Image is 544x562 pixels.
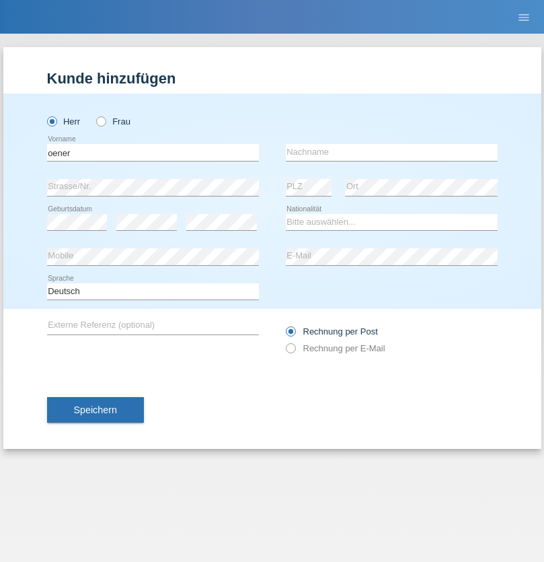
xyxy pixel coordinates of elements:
[286,343,295,360] input: Rechnung per E-Mail
[74,405,117,415] span: Speichern
[96,116,105,125] input: Frau
[96,116,130,127] label: Frau
[517,11,531,24] i: menu
[47,116,81,127] label: Herr
[47,397,144,423] button: Speichern
[47,116,56,125] input: Herr
[286,326,295,343] input: Rechnung per Post
[286,326,378,337] label: Rechnung per Post
[286,343,385,353] label: Rechnung per E-Mail
[510,13,537,21] a: menu
[47,70,498,87] h1: Kunde hinzufügen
